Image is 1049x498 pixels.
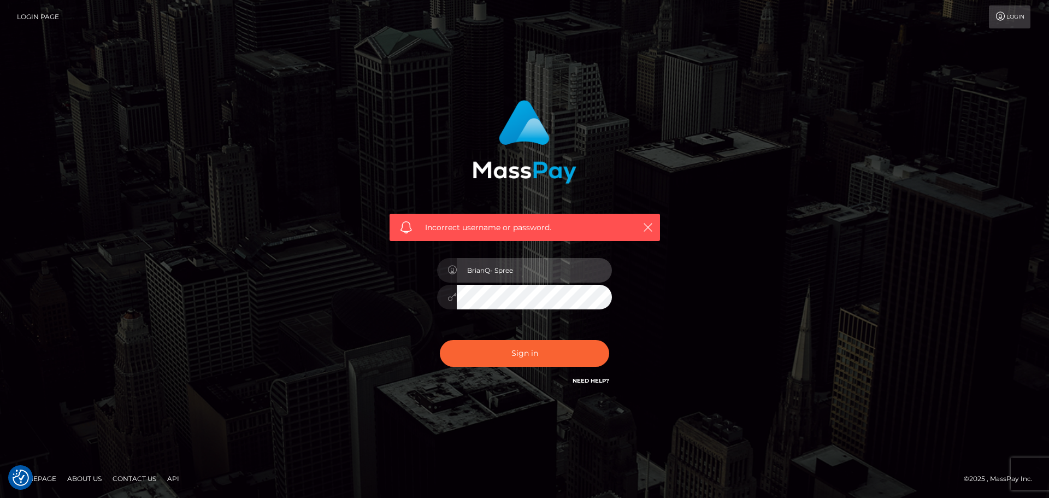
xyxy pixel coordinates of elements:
a: API [163,470,184,487]
button: Consent Preferences [13,470,29,486]
a: Login [989,5,1030,28]
button: Sign in [440,340,609,367]
a: About Us [63,470,106,487]
img: Revisit consent button [13,470,29,486]
a: Contact Us [108,470,161,487]
a: Need Help? [573,377,609,384]
div: © 2025 , MassPay Inc. [964,473,1041,485]
a: Homepage [12,470,61,487]
a: Login Page [17,5,59,28]
input: Username... [457,258,612,283]
img: MassPay Login [473,100,576,184]
span: Incorrect username or password. [425,222,624,233]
